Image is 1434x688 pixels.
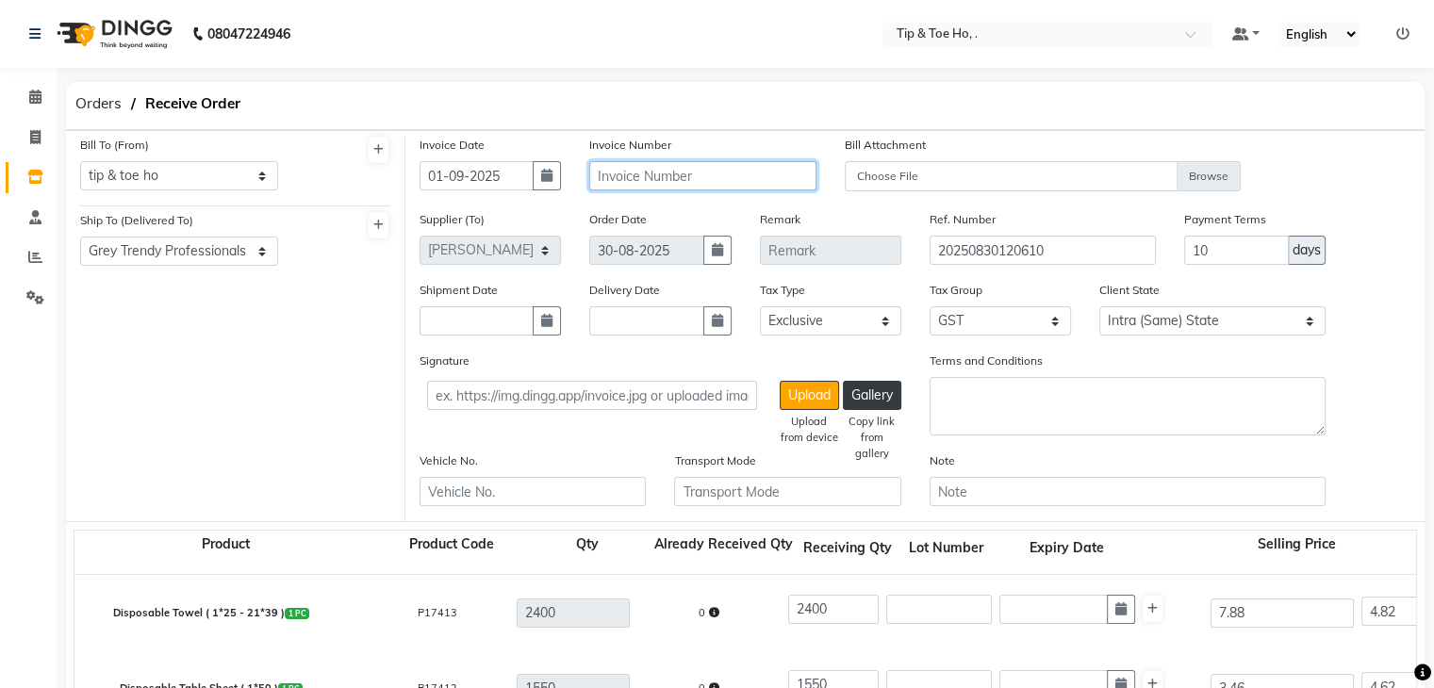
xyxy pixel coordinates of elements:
div: Already Received Qty [648,534,799,574]
input: Invoice Number [589,161,816,190]
label: Invoice Date [420,137,485,154]
label: Remark [760,211,800,228]
div: Qty [527,534,648,574]
span: Orders [66,87,131,121]
label: Bill To (From) [80,137,149,154]
label: Tax Group [930,282,982,299]
label: Signature [420,352,470,369]
input: ex. https://img.dingg.app/invoice.jpg or uploaded image name [427,381,756,410]
button: Upload [780,381,839,410]
span: Receive Order [136,87,250,121]
input: Remark [760,236,901,265]
label: Supplier (To) [420,211,485,228]
label: Ref. Number [930,211,996,228]
label: Bill Attachment [845,137,926,154]
label: Order Date [589,211,647,228]
div: Copy link from gallery [843,414,901,461]
label: Payment Terms [1184,211,1266,228]
div: Product Code [376,534,527,574]
label: Client State [1099,282,1160,299]
span: 1 PC [285,608,309,619]
label: Tax Type [760,282,805,299]
div: Lot Number [893,538,998,558]
div: Upload from device [780,414,839,446]
img: logo [48,8,177,60]
label: Ship To (Delivered To) [80,212,193,229]
div: Disposable Towel ( 1*25 - 21*39 ) [60,594,362,632]
b: 08047224946 [207,8,290,60]
label: Vehicle No. [420,452,478,469]
div: Receiving Qty [802,538,893,558]
label: Invoice Number [589,137,671,154]
label: Delivery Date [589,282,660,299]
span: days [1293,240,1321,260]
span: Selling Price [1254,532,1340,556]
label: Transport Mode [674,452,755,469]
label: Shipment Date [420,282,498,299]
input: Note [930,477,1326,506]
div: P17413 [362,594,513,632]
input: Reference Number [930,236,1156,265]
input: Transport Mode [674,477,900,506]
button: Gallery [843,381,901,410]
input: Vehicle No. [420,477,646,506]
label: Terms and Conditions [930,352,1043,369]
label: Note [930,452,955,469]
div: 0 [634,594,784,632]
div: Product [74,534,376,574]
div: Expiry Date [998,538,1134,558]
